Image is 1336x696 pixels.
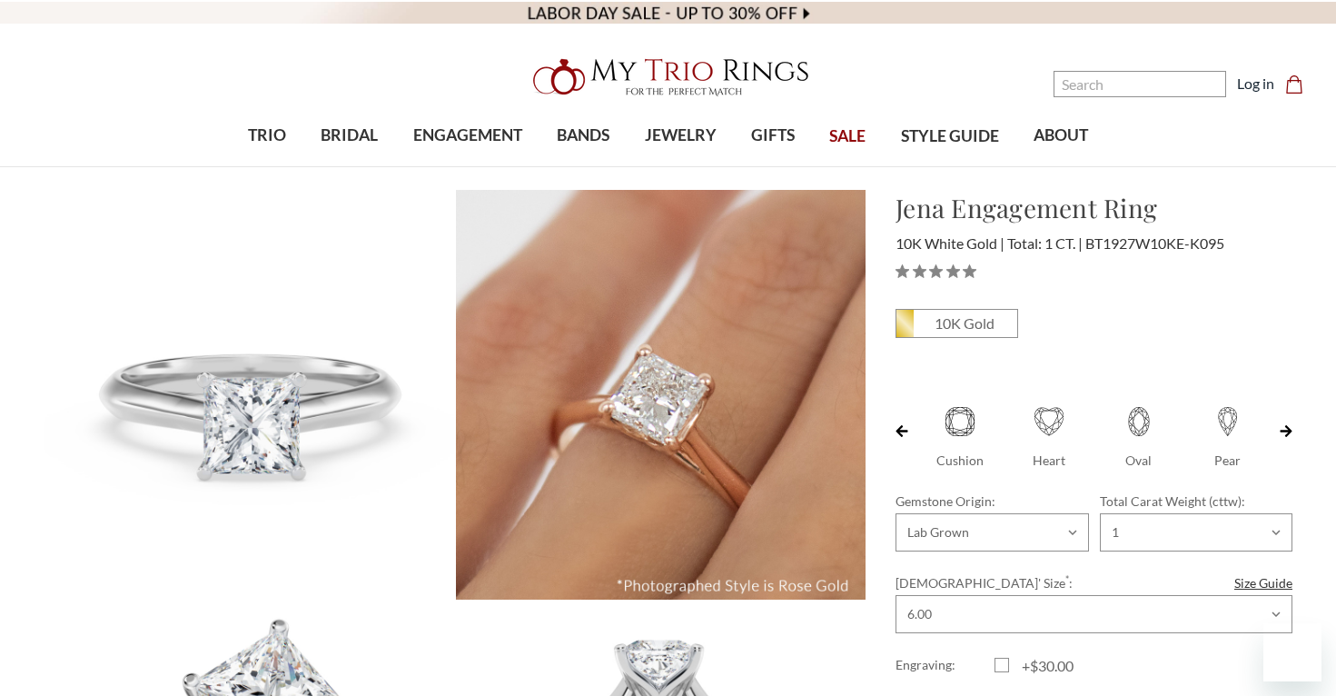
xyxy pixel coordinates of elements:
label: Total Carat Weight (cttw): [1100,492,1292,511]
span: Pear [1214,452,1241,468]
span: Total: 1 CT. [1007,234,1083,252]
span: JEWELRY [645,124,717,147]
span: TRIO [248,124,286,147]
iframe: Button to launch messaging window [1263,623,1321,681]
span: STYLE GUIDE [901,124,999,148]
button: submenu toggle [258,165,276,167]
img: Photo of Jena 1 ct tw. Lab Grown Princess Solitaire Engagement Ring 10K White Gold [BT1927WE-K095] [45,190,454,600]
span: SALE [829,124,866,148]
label: +$30.00 [995,655,1094,677]
label: Engraving: [896,655,995,677]
span: BANDS [557,124,609,147]
span: BRIDAL [321,124,378,147]
label: [DEMOGRAPHIC_DATA]' Size : [896,573,1292,592]
span: Heart [1033,452,1065,468]
a: STYLE GUIDE [883,107,1015,166]
em: 10K Gold [935,314,995,332]
span: Cushion [936,452,984,468]
h1: Jena Engagement Ring [896,189,1292,227]
a: Cart with 0 items [1285,73,1314,94]
button: submenu toggle [459,165,477,167]
a: GIFTS [734,106,812,165]
a: BRIDAL [303,106,395,165]
span: Oval [1110,393,1168,451]
span: Heart [1020,393,1078,451]
span: 10K White Gold [896,234,1004,252]
input: Search [1054,71,1226,97]
span: Cushion [931,393,989,451]
button: submenu toggle [764,165,782,167]
img: My Trio Rings [523,48,814,106]
button: submenu toggle [574,165,592,167]
span: Oval [1125,452,1152,468]
a: Log in [1237,73,1274,94]
a: My Trio Rings [388,48,949,106]
svg: cart.cart_preview [1285,75,1303,94]
a: ENGAGEMENT [396,106,539,165]
span: BT1927W10KE-K095 [1085,234,1224,252]
span: ENGAGEMENT [413,124,522,147]
a: BANDS [539,106,627,165]
a: TRIO [231,106,303,165]
span: 10K Yellow Gold [896,310,1017,337]
a: Size Guide [1234,573,1292,592]
label: Gemstone Origin: [896,492,1088,511]
span: GIFTS [751,124,795,147]
button: submenu toggle [671,165,689,167]
a: JEWELRY [627,106,733,165]
a: SALE [812,107,883,166]
button: submenu toggle [341,165,359,167]
span: Pear [1199,393,1257,451]
img: Photo of Jena 1 ct tw. Lab Grown Princess Solitaire Engagement Ring 10K White Gold [BT1927WE-K095] [456,190,866,600]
